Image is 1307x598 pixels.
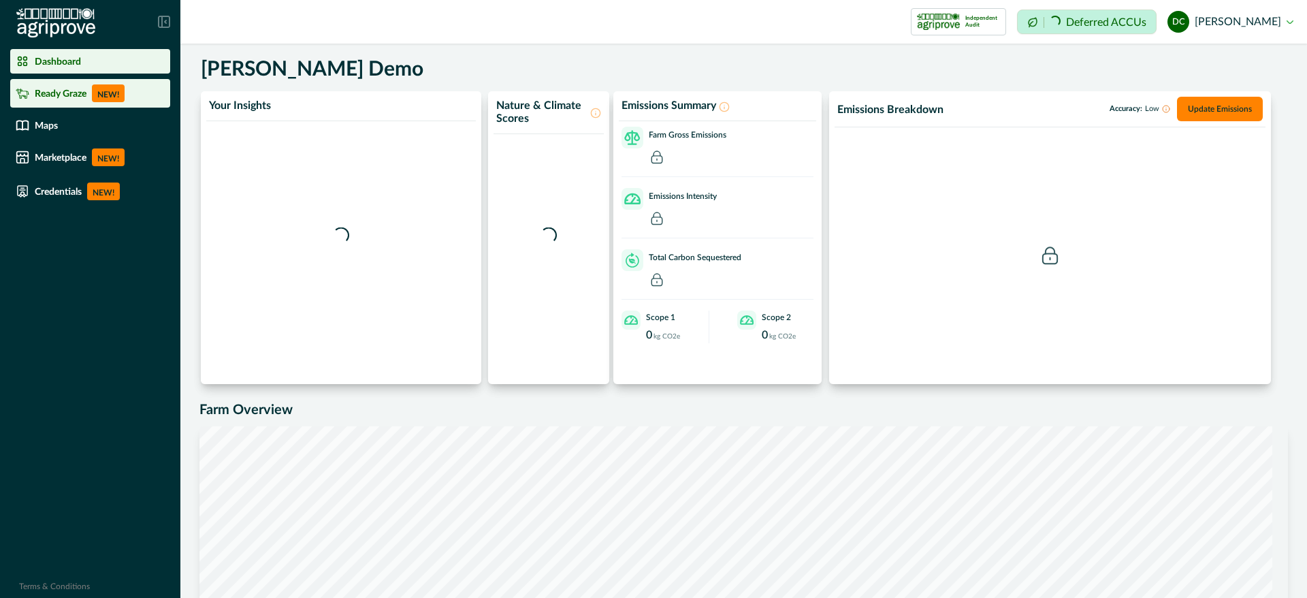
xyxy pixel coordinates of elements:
p: Farm Gross Emissions [649,129,726,141]
a: MarketplaceNEW! [10,143,170,172]
p: Maps [35,120,58,131]
img: Logo [16,8,95,38]
a: Dashboard [10,49,170,74]
a: Terms & Conditions [19,582,90,591]
p: Your Insights [209,99,271,112]
h5: Farm Overview [199,402,1288,418]
p: 0 [646,330,652,341]
button: Update Emissions [1177,97,1263,121]
h5: [PERSON_NAME] Demo [201,57,423,82]
p: Marketplace [35,152,86,163]
p: NEW! [87,183,120,200]
p: Ready Graze [35,88,86,99]
p: Independent Audit [965,15,1000,29]
span: Low [1145,105,1159,113]
button: certification logoIndependent Audit [911,8,1006,35]
p: Total Carbon Sequestered [649,251,741,264]
a: Ready GrazeNEW! [10,79,170,108]
p: Accuracy: [1110,105,1170,113]
p: Emissions Breakdown [837,104,943,116]
p: Credentials [35,186,82,197]
button: dylan cronje[PERSON_NAME] [1167,5,1293,38]
p: NEW! [92,84,125,102]
a: CredentialsNEW! [10,177,170,206]
p: Deferred ACCUs [1066,17,1146,27]
p: Emissions Intensity [649,190,717,202]
p: Scope 1 [646,311,675,324]
p: 0 [762,330,768,341]
p: Emissions Summary [622,99,716,112]
img: certification logo [917,11,960,33]
p: Nature & Climate Scores [496,99,587,125]
a: Maps [10,113,170,138]
p: kg CO2e [769,332,796,342]
p: kg CO2e [653,332,680,342]
p: NEW! [92,148,125,166]
p: Dashboard [35,56,81,67]
p: Scope 2 [762,311,791,324]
